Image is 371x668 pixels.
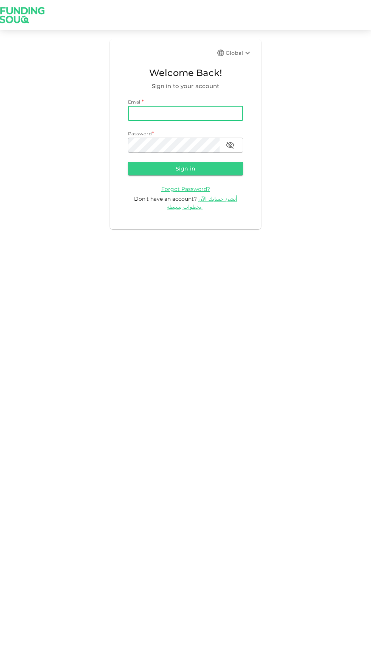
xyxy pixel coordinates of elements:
span: Don't have an account? [134,195,197,202]
input: password [128,138,220,153]
div: Global [226,48,252,57]
span: Sign in to your account [128,82,243,91]
button: Sign in [128,162,243,175]
a: Forgot Password? [161,185,210,192]
span: أنشئ حسابك الآن بخطوات بسيطة. [167,195,237,210]
input: email [128,106,243,121]
span: Forgot Password? [161,186,210,192]
span: Welcome Back! [128,66,243,80]
span: Email [128,99,142,105]
span: Password [128,131,152,136]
